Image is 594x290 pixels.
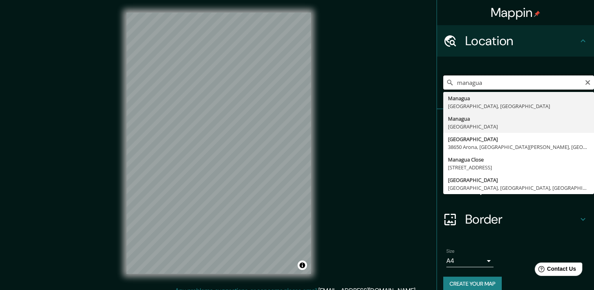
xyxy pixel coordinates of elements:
canvas: Map [126,13,311,274]
div: [GEOGRAPHIC_DATA], [GEOGRAPHIC_DATA] [448,102,589,110]
h4: Layout [465,180,578,196]
div: Managua [448,115,589,123]
div: Pins [437,109,594,141]
button: Toggle attribution [298,261,307,270]
div: Border [437,204,594,235]
h4: Mappin [491,5,541,20]
div: Managua Close [448,156,589,163]
input: Pick your city or area [443,75,594,90]
div: A4 [446,255,493,267]
div: [STREET_ADDRESS] [448,163,589,171]
div: [GEOGRAPHIC_DATA] [448,135,589,143]
div: Layout [437,172,594,204]
div: [GEOGRAPHIC_DATA], [GEOGRAPHIC_DATA], [GEOGRAPHIC_DATA] [448,184,589,192]
div: Location [437,25,594,57]
div: [GEOGRAPHIC_DATA] [448,123,589,130]
iframe: Help widget launcher [524,259,585,281]
div: Style [437,141,594,172]
h4: Border [465,211,578,227]
div: Managua [448,94,589,102]
div: 38650 Arona, [GEOGRAPHIC_DATA][PERSON_NAME], [GEOGRAPHIC_DATA] [448,143,589,151]
img: pin-icon.png [534,11,540,17]
label: Size [446,248,455,255]
div: [GEOGRAPHIC_DATA] [448,176,589,184]
h4: Location [465,33,578,49]
button: Clear [585,78,591,86]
